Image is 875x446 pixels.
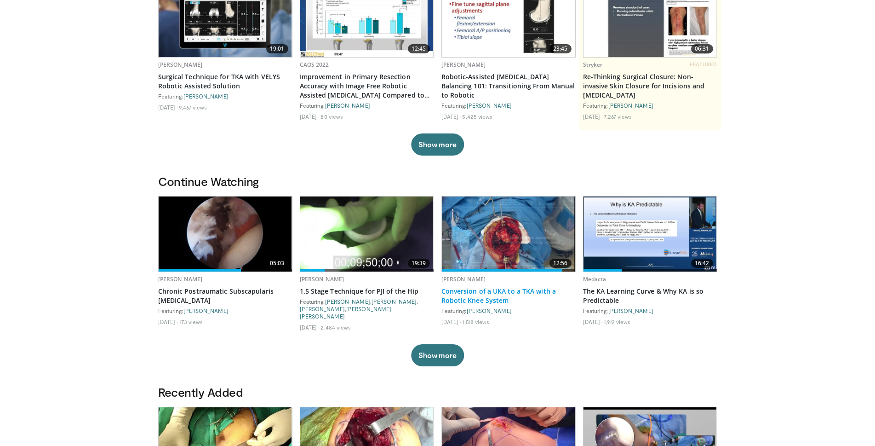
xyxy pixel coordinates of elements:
li: [DATE] [158,318,178,325]
li: 1,912 views [604,318,630,325]
a: 19:39 [300,197,434,272]
a: Stryker [583,61,603,69]
li: 2,484 views [320,324,351,331]
span: 12:45 [408,44,430,53]
a: The KA Learning Curve & Why KA is so Predictable [583,287,717,305]
a: 05:03 [159,197,292,272]
a: [PERSON_NAME] [467,307,512,314]
img: d827efd9-1844-4c59-8474-65dd74a4c96a.620x360_q85_upscale.jpg [583,197,717,272]
a: Robotic-Assisted [MEDICAL_DATA] Balancing 101: Transitioning From Manual to Robotic [441,72,576,100]
a: Improvement in Primary Resection Accuracy with Image Free Robotic Assisted [MEDICAL_DATA] Compare... [300,72,434,100]
a: [PERSON_NAME] [608,102,653,109]
div: Featuring: [300,102,434,109]
a: Re-Thinking Surgical Closure: Non-invasive Skin Closure for Incisions and [MEDICAL_DATA] [583,72,717,100]
div: Featuring: [441,102,576,109]
a: [PERSON_NAME] [158,61,203,69]
h3: Continue Watching [158,174,717,189]
a: [PERSON_NAME] [441,61,486,69]
a: [PERSON_NAME] [158,275,203,283]
a: [PERSON_NAME] [300,306,345,312]
li: 5,425 views [462,113,492,120]
a: [PERSON_NAME] [608,307,653,314]
a: Chronic Postraumatic Subscapularis [MEDICAL_DATA] [158,287,292,305]
span: 19:01 [266,44,288,53]
div: Featuring: [158,93,292,100]
a: [PERSON_NAME] [441,275,486,283]
a: Conversion of a UKA to a TKA with a Robotic Knee System [441,287,576,305]
span: 19:39 [408,259,430,268]
a: 12:56 [442,197,575,272]
li: [DATE] [158,104,178,111]
img: 8d49b616-cb7e-4841-a8aa-7b4d1dabb8fc.620x360_q85_upscale.jpg [300,197,434,272]
li: [DATE] [583,113,603,120]
a: Medacta [583,275,606,283]
span: 06:31 [691,44,713,53]
li: [DATE] [441,318,461,325]
li: 1,518 views [462,318,489,325]
div: Featuring: [441,307,576,314]
a: Surgical Technique for TKA with VELYS Robotic Assisted Solution [158,72,292,91]
li: 173 views [179,318,203,325]
span: 12:56 [549,259,572,268]
div: Featuring: , , , , [300,298,434,320]
a: 16:42 [583,197,717,272]
li: [DATE] [300,113,320,120]
a: CAOS 2022 [300,61,329,69]
a: [PERSON_NAME] [372,298,417,305]
a: [PERSON_NAME] [183,307,229,314]
a: [PERSON_NAME] [183,93,229,99]
li: 7,267 views [604,113,632,120]
img: 97b0119e-65f3-44a9-a7a0-2677564768fb.620x360_q85_upscale.jpg [159,197,292,272]
span: 16:42 [691,259,713,268]
a: [PERSON_NAME] [346,306,391,312]
a: [PERSON_NAME] [300,313,345,319]
li: [DATE] [441,113,461,120]
img: 5125180f-90b3-459b-9a10-ada1967b238d.620x360_q85_upscale.jpg [442,197,575,272]
span: 23:45 [549,44,572,53]
li: [DATE] [583,318,603,325]
div: Featuring: [158,307,292,314]
a: [PERSON_NAME] [325,298,370,305]
li: 9,467 views [179,104,207,111]
h3: Recently Added [158,385,717,400]
div: Featuring: [583,307,717,314]
li: [DATE] [300,324,320,331]
button: Show more [411,344,464,366]
span: 05:03 [266,259,288,268]
a: 1.5 Stage Technique for PJI of the Hip [300,287,434,296]
li: 80 views [320,113,343,120]
a: [PERSON_NAME] [467,102,512,109]
a: [PERSON_NAME] [325,102,370,109]
a: [PERSON_NAME] [300,275,344,283]
span: FEATURED [690,61,717,68]
div: Featuring: [583,102,717,109]
button: Show more [411,133,464,156]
